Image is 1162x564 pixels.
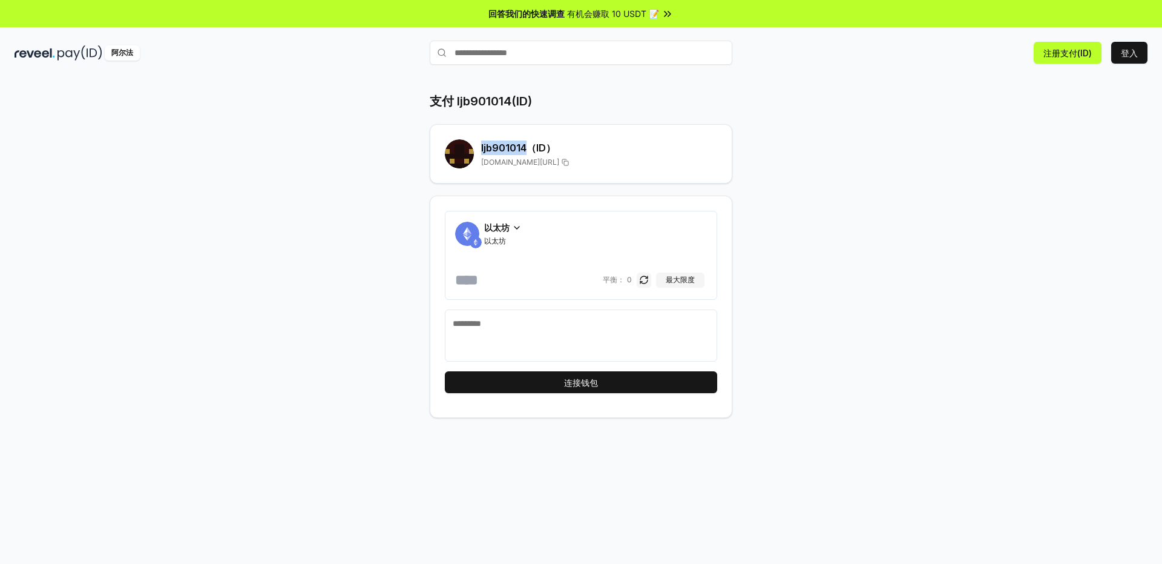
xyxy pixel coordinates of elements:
button: 最大限度 [656,273,704,287]
font: 0 [627,275,632,284]
img: 揭示黑暗 [15,45,55,61]
button: 注册支付(ID) [1034,42,1101,64]
font: 登入 [1121,48,1138,58]
font: 有机会赚取 10 USDT 📝 [567,8,659,19]
font: 注册支付(ID) [1043,48,1092,58]
font: [DOMAIN_NAME][URL] [481,158,559,167]
font: 以太坊 [484,222,510,233]
font: 支付 ljb901014(ID) [430,94,532,108]
font: 平衡： [603,275,625,284]
font: （ID） [527,142,556,154]
font: 连接钱包 [564,377,598,388]
font: 最大限度 [666,275,695,284]
button: 登入 [1111,42,1147,64]
font: 回答我们的快速调查 [488,8,565,19]
button: 连接钱包 [445,371,717,393]
img: ETH.svg [470,236,482,248]
font: 以太坊 [484,236,506,245]
font: ljb901014 [481,142,527,154]
img: 付款编号 [57,45,102,61]
font: 阿尔法 [111,48,133,57]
